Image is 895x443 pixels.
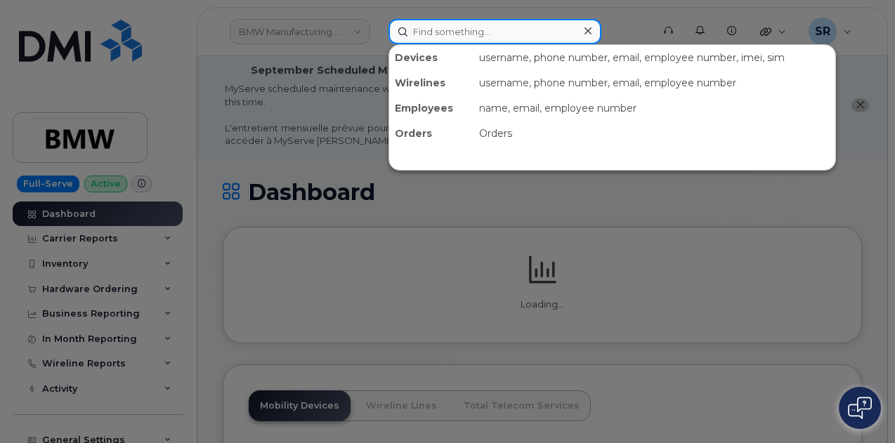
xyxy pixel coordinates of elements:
[389,45,473,70] div: Devices
[848,397,872,419] img: Open chat
[473,121,835,146] div: Orders
[389,121,473,146] div: Orders
[389,95,473,121] div: Employees
[473,95,835,121] div: name, email, employee number
[473,70,835,95] div: username, phone number, email, employee number
[389,70,473,95] div: Wirelines
[473,45,835,70] div: username, phone number, email, employee number, imei, sim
